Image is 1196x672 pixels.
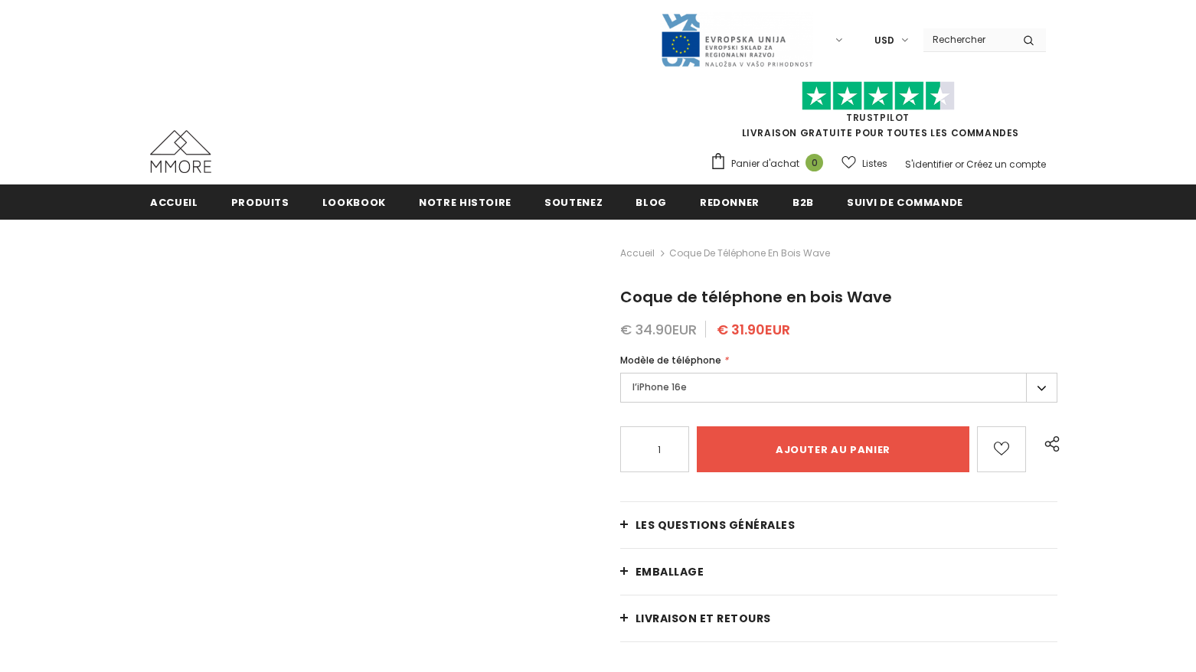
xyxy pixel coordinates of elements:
[620,286,892,308] span: Coque de téléphone en bois Wave
[231,195,289,210] span: Produits
[862,156,887,171] span: Listes
[620,502,1057,548] a: Les questions générales
[636,184,667,219] a: Blog
[419,195,511,210] span: Notre histoire
[700,195,760,210] span: Redonner
[150,184,198,219] a: Accueil
[792,184,814,219] a: B2B
[806,154,823,171] span: 0
[792,195,814,210] span: B2B
[620,549,1057,595] a: EMBALLAGE
[620,595,1057,641] a: Livraison et retours
[710,152,831,175] a: Panier d'achat 0
[620,373,1057,403] label: l’iPhone 16e
[660,33,813,46] a: Javni Razpis
[544,195,603,210] span: soutenez
[802,81,955,111] img: Faites confiance aux étoiles pilotes
[717,320,790,339] span: € 31.90EUR
[966,158,1046,171] a: Créez un compte
[544,184,603,219] a: soutenez
[636,195,667,210] span: Blog
[620,320,697,339] span: € 34.90EUR
[419,184,511,219] a: Notre histoire
[700,184,760,219] a: Redonner
[620,354,721,367] span: Modèle de téléphone
[636,564,704,579] span: EMBALLAGE
[846,111,910,124] a: TrustPilot
[150,130,211,173] img: Cas MMORE
[874,33,894,48] span: USD
[660,12,813,68] img: Javni Razpis
[710,88,1046,139] span: LIVRAISON GRATUITE POUR TOUTES LES COMMANDES
[636,517,796,533] span: Les questions générales
[150,195,198,210] span: Accueil
[923,28,1011,51] input: Search Site
[322,195,386,210] span: Lookbook
[636,611,771,626] span: Livraison et retours
[231,184,289,219] a: Produits
[731,156,799,171] span: Panier d'achat
[905,158,953,171] a: S'identifier
[847,184,963,219] a: Suivi de commande
[620,244,655,263] a: Accueil
[322,184,386,219] a: Lookbook
[669,244,830,263] span: Coque de téléphone en bois Wave
[955,158,964,171] span: or
[841,150,887,177] a: Listes
[847,195,963,210] span: Suivi de commande
[697,426,969,472] input: Ajouter au panier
